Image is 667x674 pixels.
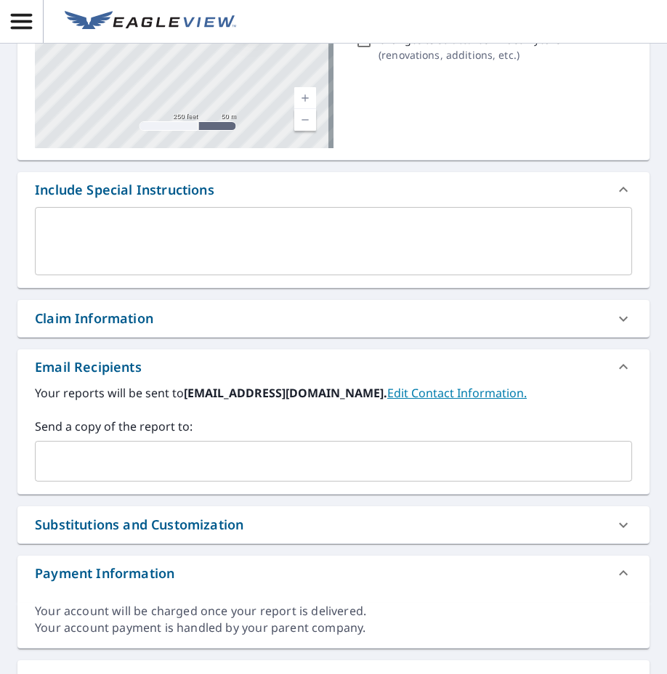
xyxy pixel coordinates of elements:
div: Include Special Instructions [35,180,214,200]
div: Email Recipients [17,349,650,384]
div: Include Special Instructions [17,172,650,207]
img: EV Logo [65,11,236,33]
div: Claim Information [17,300,650,337]
div: Email Recipients [35,357,142,377]
a: Current Level 17, Zoom Out [294,109,316,131]
a: EV Logo [56,2,245,41]
div: Substitutions and Customization [17,506,650,543]
div: Payment Information [17,556,650,590]
div: Your account payment is handled by your parent company. [35,620,632,636]
a: EditContactInfo [387,385,527,401]
div: Claim Information [35,309,153,328]
p: ( renovations, additions, etc. ) [379,47,561,62]
div: Payment Information [35,564,174,583]
div: Your account will be charged once your report is delivered. [35,603,632,620]
div: Substitutions and Customization [35,515,243,535]
b: [EMAIL_ADDRESS][DOMAIN_NAME]. [184,385,387,401]
label: Send a copy of the report to: [35,418,632,435]
label: Your reports will be sent to [35,384,632,402]
a: Current Level 17, Zoom In [294,87,316,109]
